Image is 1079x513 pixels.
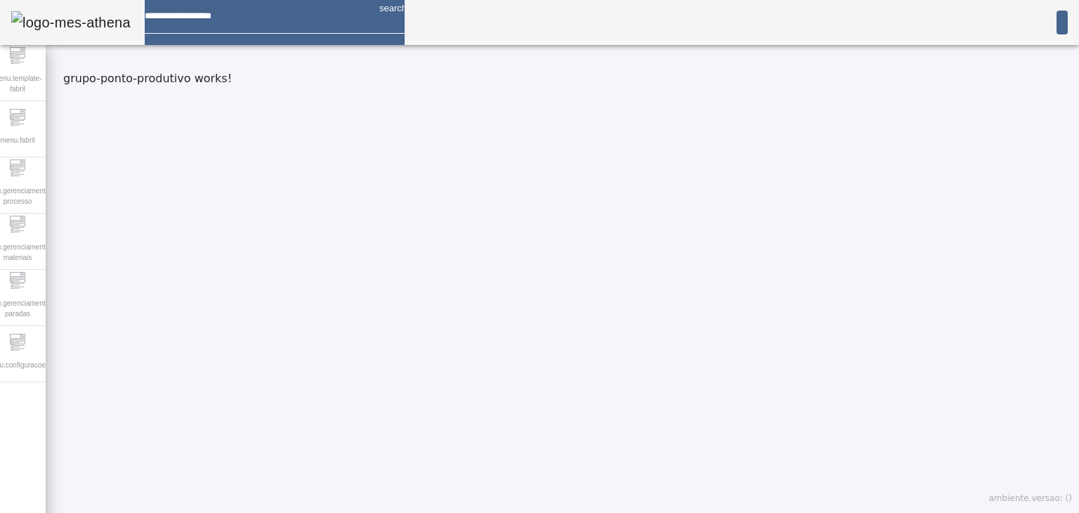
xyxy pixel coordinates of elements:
p: grupo-ponto-produtivo works! [63,70,1072,87]
img: logo-mes-athena [11,11,131,34]
span: ambiente.versao: () [989,493,1072,503]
